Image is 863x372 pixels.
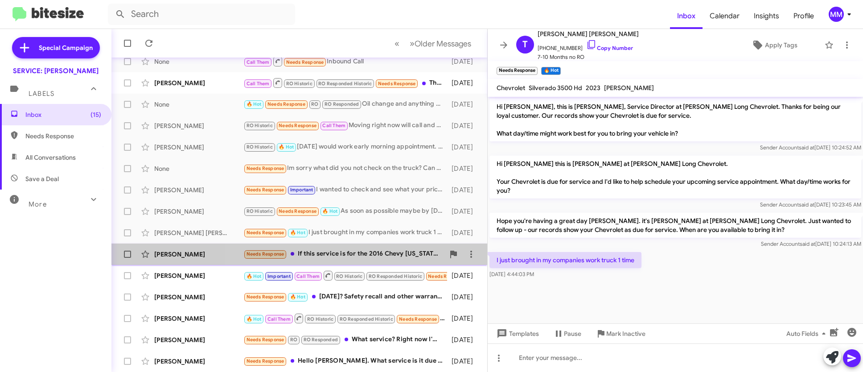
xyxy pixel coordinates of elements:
[606,326,645,342] span: Mark Inactive
[25,174,59,183] span: Save a Deal
[247,251,284,257] span: Needs Response
[247,230,284,236] span: Needs Response
[447,143,480,152] div: [DATE]
[154,207,243,216] div: [PERSON_NAME]
[538,29,639,39] span: [PERSON_NAME] [PERSON_NAME]
[495,326,539,342] span: Templates
[39,43,93,52] span: Special Campaign
[267,316,291,322] span: Call Them
[243,313,447,324] div: Can you give me a quote for 2 rear tires for our 2022 C8
[247,187,284,193] span: Needs Response
[247,316,262,322] span: 🔥 Hot
[247,59,270,65] span: Call Them
[829,7,844,22] div: MM
[447,79,480,87] div: [DATE]
[279,144,294,150] span: 🔥 Hot
[564,326,581,342] span: Pause
[447,207,480,216] div: [DATE]
[546,326,588,342] button: Pause
[243,249,444,259] div: If this service is for the 2016 Chevy [US_STATE], I no longer have the vehicle and you can remove...
[786,326,829,342] span: Auto Fields
[447,186,480,194] div: [DATE]
[154,121,243,130] div: [PERSON_NAME]
[489,271,534,277] span: [DATE] 4:44:03 PM
[340,316,393,322] span: RO Responded Historic
[447,271,480,280] div: [DATE]
[586,45,633,51] a: Copy Number
[586,84,600,92] span: 2023
[247,337,284,343] span: Needs Response
[604,84,654,92] span: [PERSON_NAME]
[286,81,312,87] span: RO Historic
[243,206,447,216] div: As soon as possible maybe by [DATE]
[415,39,471,49] span: Older Messages
[369,273,422,279] span: RO Responded Historic
[13,66,99,75] div: SERVICE: [PERSON_NAME]
[318,81,372,87] span: RO Responded Historic
[497,67,538,75] small: Needs Response
[243,99,447,109] div: Oil change and anything needed for 63k miles
[307,316,333,322] span: RO Historic
[90,110,101,119] span: (15)
[760,144,861,151] span: Sender Account [DATE] 10:24:52 AM
[404,34,477,53] button: Next
[311,101,318,107] span: RO
[497,84,525,92] span: Chevrolet
[529,84,582,92] span: Silverado 3500 Hd
[154,250,243,259] div: [PERSON_NAME]
[290,294,305,300] span: 🔥 Hot
[489,252,641,268] p: I just brought in my companies work truck 1 time
[247,101,262,107] span: 🔥 Hot
[541,67,560,75] small: 🔥 Hot
[747,3,786,29] a: Insights
[447,164,480,173] div: [DATE]
[29,90,54,98] span: Labels
[322,123,345,128] span: Call Them
[670,3,703,29] a: Inbox
[395,38,399,49] span: «
[25,132,101,141] span: Needs Response
[12,37,100,58] a: Special Campaign
[247,208,273,214] span: RO Historic
[522,37,528,52] span: T
[538,53,639,62] span: 7-10 Months no RO
[154,271,243,280] div: [PERSON_NAME]
[538,39,639,53] span: [PHONE_NUMBER]
[243,120,447,131] div: Moving right now will call and make arrangements for it
[243,163,447,174] div: Im sorry what did you not check on the truck? Can you let me know to bring it in?
[447,335,480,344] div: [DATE]
[760,201,861,208] span: Sender Account [DATE] 10:23:45 AM
[290,187,313,193] span: Important
[243,356,447,366] div: Hello [PERSON_NAME]. What service is it due for?
[800,240,815,247] span: said at
[154,100,243,109] div: None
[304,337,338,343] span: RO Responded
[267,101,305,107] span: Needs Response
[154,164,243,173] div: None
[247,165,284,171] span: Needs Response
[399,316,437,322] span: Needs Response
[247,294,284,300] span: Needs Response
[296,273,320,279] span: Call Them
[703,3,747,29] span: Calendar
[290,230,305,236] span: 🔥 Hot
[25,153,76,162] span: All Conversations
[322,208,337,214] span: 🔥 Hot
[786,3,821,29] a: Profile
[154,143,243,152] div: [PERSON_NAME]
[336,273,362,279] span: RO Historic
[243,56,447,67] div: Inbound Call
[243,292,447,302] div: [DATE]? Safety recall and other warranty work
[389,34,405,53] button: Previous
[447,121,480,130] div: [DATE]
[243,77,447,88] div: There was nothing of the sort. I am however, I am willing to trade you my truck for a quad cab lo...
[154,335,243,344] div: [PERSON_NAME]
[243,335,447,345] div: What service? Right now I'm trying to get in the calendar for the hail damage
[390,34,477,53] nav: Page navigation example
[447,100,480,109] div: [DATE]
[154,293,243,302] div: [PERSON_NAME]
[279,208,316,214] span: Needs Response
[29,200,47,208] span: More
[779,326,836,342] button: Auto Fields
